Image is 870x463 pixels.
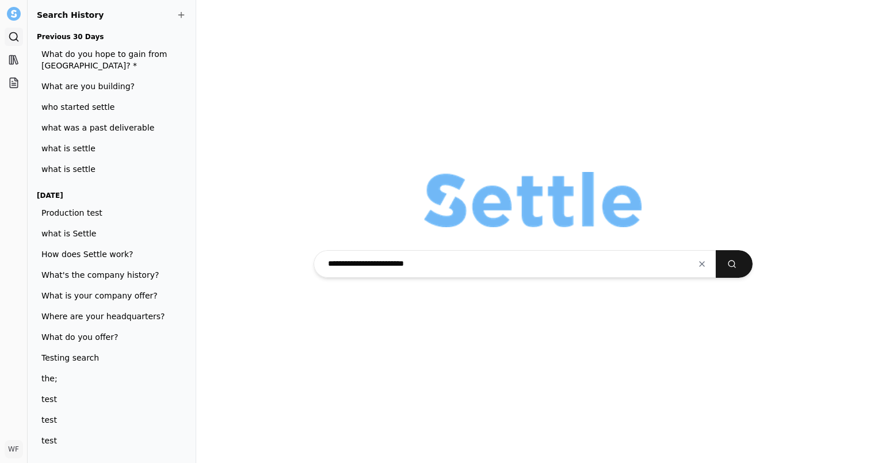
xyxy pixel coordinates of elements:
span: what was a past deliverable [41,122,173,133]
span: test [41,435,173,446]
img: Organization logo [424,172,642,227]
span: what is settle [41,143,173,154]
h3: Previous 30 Days [37,30,177,44]
h2: Search History [37,9,186,21]
span: What do you offer? [41,331,173,343]
img: Settle [7,7,21,21]
span: Production test [41,207,173,219]
span: Where are your headquarters? [41,311,173,322]
h3: [DATE] [37,189,177,202]
span: What's the company history? [41,269,173,281]
span: What is your company offer? [41,290,173,301]
button: Clear input [688,254,716,274]
span: test [41,393,173,405]
button: Settle [5,5,23,23]
span: test [41,414,173,426]
span: the; [41,373,173,384]
a: Search [5,28,23,46]
button: WF [5,440,23,458]
span: Testing search [41,352,173,363]
span: what is Settle [41,228,173,239]
span: What are you building? [41,81,173,92]
span: what is settle [41,163,173,175]
span: How does Settle work? [41,248,173,260]
span: What do you hope to gain from [GEOGRAPHIC_DATA]? * [41,48,173,71]
a: Projects [5,74,23,92]
a: Library [5,51,23,69]
span: who started settle [41,101,173,113]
